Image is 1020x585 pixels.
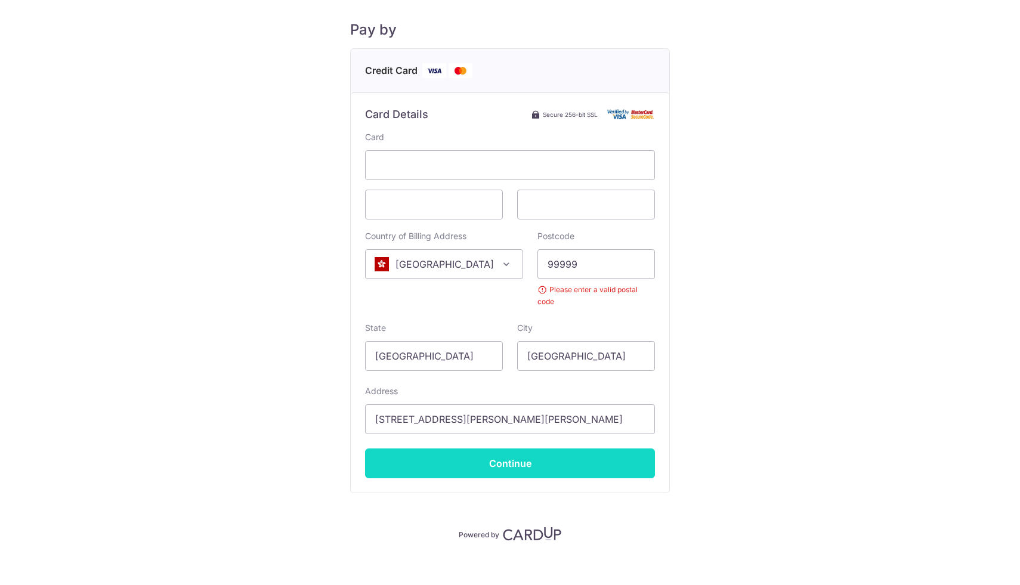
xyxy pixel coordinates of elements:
[459,528,499,540] p: Powered by
[517,322,533,334] label: City
[527,197,645,212] iframe: Secure card security code input frame
[366,250,523,278] span: Hong Kong
[365,230,466,242] label: Country of Billing Address
[365,249,523,279] span: Hong Kong
[365,322,386,334] label: State
[375,197,493,212] iframe: Secure card expiration date input frame
[543,110,598,119] span: Secure 256-bit SSL
[365,63,418,78] span: Credit Card
[422,63,446,78] img: Visa
[503,527,561,541] img: CardUp
[537,249,655,279] input: Example 123456
[607,109,655,119] img: Card secure
[350,21,670,39] h5: Pay by
[365,385,398,397] label: Address
[365,107,428,122] h6: Card Details
[365,448,655,478] input: Continue
[537,230,574,242] label: Postcode
[537,284,655,308] small: Please enter a valid postal code
[375,158,645,172] iframe: Secure card number input frame
[449,63,472,78] img: Mastercard
[365,131,384,143] label: Card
